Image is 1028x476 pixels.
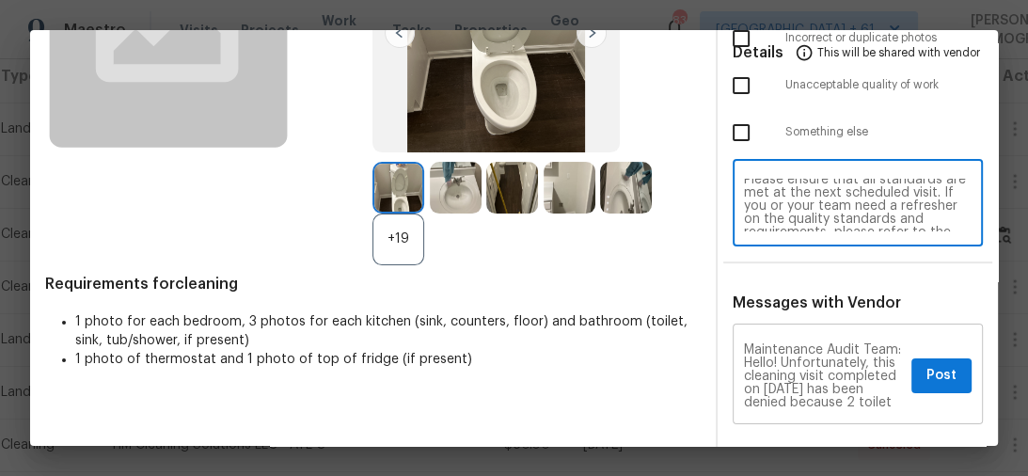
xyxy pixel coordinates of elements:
[75,350,701,369] li: 1 photo of thermostat and 1 photo of top of fridge (if present)
[718,62,999,109] div: Unacceptable quality of work
[718,109,999,156] div: Something else
[785,77,984,93] span: Unacceptable quality of work
[817,30,980,75] span: This will be shared with vendor
[733,295,901,310] span: Messages with Vendor
[385,18,415,48] img: left-chevron-button-url
[926,364,957,388] span: Post
[372,214,424,265] div: +19
[45,275,701,294] span: Requirements for cleaning
[744,343,905,409] textarea: Maintenance Audit Team: Hello! Unfortunately, this cleaning visit completed on [DATE] has been de...
[577,18,607,48] img: right-chevron-button-url
[744,179,973,231] textarea: Maintenance Audit Team: Hello! Unfortunately, this cleaning visit completed on [DATE] has been de...
[911,358,972,393] button: Post
[75,312,701,350] li: 1 photo for each bedroom, 3 photos for each kitchen (sink, counters, floor) and bathroom (toilet,...
[785,124,984,140] span: Something else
